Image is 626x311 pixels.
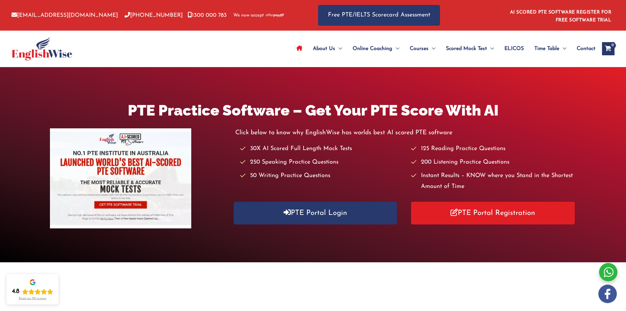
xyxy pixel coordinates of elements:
[411,202,575,224] a: PTE Portal Registration
[411,157,576,168] li: 200 Listening Practice Questions
[504,37,524,60] span: ELICOS
[529,37,571,60] a: Time TableMenu Toggle
[188,13,227,18] a: 1300 000 783
[12,288,53,296] div: Rating: 4.8 out of 5
[50,128,191,228] img: pte-institute-main
[240,170,405,181] li: 50 Writing Practice Questions
[506,5,614,26] aside: Header Widget 1
[291,37,595,60] nav: Site Navigation: Main Menu
[12,288,19,296] div: 4.8
[392,37,399,60] span: Menu Toggle
[266,13,284,17] img: Afterpay-Logo
[410,37,429,60] span: Courses
[353,37,392,60] span: Online Coaching
[441,37,499,60] a: Scored Mock TestMenu Toggle
[318,5,440,26] a: Free PTE/IELTS Scorecard Assessment
[50,100,576,121] h1: PTE Practice Software – Get Your PTE Score With AI
[487,37,494,60] span: Menu Toggle
[446,37,487,60] span: Scored Mock Test
[499,37,529,60] a: ELICOS
[240,157,405,168] li: 250 Speaking Practice Questions
[405,37,441,60] a: CoursesMenu Toggle
[559,37,566,60] span: Menu Toggle
[12,37,72,61] img: cropped-ew-logo
[429,37,435,60] span: Menu Toggle
[571,37,595,60] a: Contact
[411,170,576,193] li: Instant Results – KNOW where you Stand in the Shortest Amount of Time
[510,10,612,23] a: AI SCORED PTE SOFTWARE REGISTER FOR FREE SOFTWARE TRIAL
[19,297,46,300] div: Read our 718 reviews
[233,12,264,19] span: We now accept
[577,37,595,60] span: Contact
[411,143,576,154] li: 125 Reading Practice Questions
[602,42,614,55] a: View Shopping Cart, empty
[347,37,405,60] a: Online CoachingMenu Toggle
[240,143,405,154] li: 30X AI Scored Full Length Mock Tests
[534,37,559,60] span: Time Table
[335,37,342,60] span: Menu Toggle
[308,37,347,60] a: About UsMenu Toggle
[234,202,397,224] a: PTE Portal Login
[235,127,576,138] p: Click below to know why EnglishWise has worlds best AI scored PTE software
[12,13,118,18] a: [EMAIL_ADDRESS][DOMAIN_NAME]
[313,37,335,60] span: About Us
[598,285,617,303] img: white-facebook.png
[125,13,183,18] a: [PHONE_NUMBER]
